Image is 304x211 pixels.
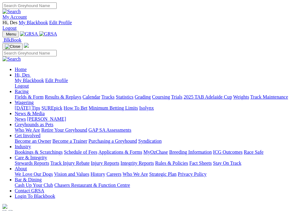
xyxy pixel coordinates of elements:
[20,31,38,37] img: GRSA
[15,116,26,122] a: News
[139,105,154,111] a: Isolynx
[24,43,29,48] img: logo-grsa-white.png
[6,32,16,36] span: Menu
[152,94,170,100] a: Coursing
[2,20,17,25] span: Hi, Des
[2,9,21,14] img: Search
[89,127,131,133] a: GAP SA Assessments
[2,50,57,56] input: Search
[15,171,302,177] div: About
[15,127,40,133] a: Who We Are
[15,177,42,182] a: Bar & Dining
[15,78,44,83] a: My Blackbook
[27,116,66,122] a: [PERSON_NAME]
[155,160,188,166] a: Rules & Policies
[2,31,19,37] button: Toggle navigation
[106,171,121,177] a: Careers
[15,149,63,155] a: Bookings & Scratchings
[15,94,302,100] div: Racing
[101,94,115,100] a: Tracks
[15,183,302,188] div: Bar & Dining
[2,25,17,31] a: Logout
[15,111,45,116] a: News & Media
[45,94,81,100] a: Results & Replays
[15,138,302,144] div: Get Involved
[138,138,161,144] a: Syndication
[15,72,31,77] a: Hi, Des
[15,155,47,160] a: Care & Integrity
[50,160,89,166] a: Track Injury Rebate
[15,138,51,144] a: Become an Owner
[15,67,27,72] a: Home
[2,37,21,43] a: BlkBook
[64,105,88,111] a: How To Bet
[91,160,119,166] a: Injury Reports
[178,171,207,177] a: Privacy Policy
[2,14,27,20] a: My Account
[116,94,134,100] a: Statistics
[15,183,53,188] a: Cash Up Your Club
[15,127,302,133] div: Greyhounds as Pets
[19,20,48,25] a: My Blackbook
[2,204,7,209] img: logo-grsa-white.png
[233,94,249,100] a: Weights
[120,160,154,166] a: Integrity Reports
[64,149,97,155] a: Schedule of Fees
[149,171,177,177] a: Strategic Plan
[5,44,20,49] img: Close
[169,149,212,155] a: Breeding Information
[15,171,53,177] a: We Love Our Dogs
[2,20,302,31] div: My Account
[98,149,142,155] a: Applications & Forms
[15,194,55,199] a: Login To Blackbook
[213,160,241,166] a: Stay On Track
[45,78,68,83] a: Edit Profile
[171,94,182,100] a: Trials
[15,83,29,89] a: Logout
[49,20,72,25] a: Edit Profile
[2,56,21,62] img: Search
[15,94,44,100] a: Fields & Form
[41,105,62,111] a: SUREpick
[15,105,302,111] div: Wagering
[15,160,302,166] div: Care & Integrity
[89,138,137,144] a: Purchasing a Greyhound
[39,31,57,37] img: GRSA
[15,116,302,122] div: News & Media
[54,171,89,177] a: Vision and Values
[244,149,263,155] a: Race Safe
[89,105,138,111] a: Minimum Betting Limits
[15,78,302,89] div: Hi, Des
[15,149,302,155] div: Industry
[123,171,148,177] a: Who We Are
[2,43,23,50] button: Toggle navigation
[135,94,151,100] a: Grading
[250,94,288,100] a: Track Maintenance
[15,188,44,193] a: Contact GRSA
[15,133,40,138] a: Get Involved
[15,122,53,127] a: Greyhounds as Pets
[82,94,100,100] a: Calendar
[143,149,168,155] a: MyOzChase
[41,127,87,133] a: Retire Your Greyhound
[15,100,34,105] a: Wagering
[54,183,130,188] a: Chasers Restaurant & Function Centre
[189,160,212,166] a: Fact Sheets
[15,72,30,77] span: Hi, Des
[184,94,232,100] a: 2025 TAB Adelaide Cup
[213,149,242,155] a: ICG Outcomes
[2,2,57,9] input: Search
[52,138,87,144] a: Become a Trainer
[90,171,105,177] a: History
[15,105,40,111] a: [DATE] Tips
[15,89,28,94] a: Racing
[15,144,31,149] a: Industry
[15,160,49,166] a: Stewards Reports
[4,37,21,43] span: BlkBook
[15,166,27,171] a: About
